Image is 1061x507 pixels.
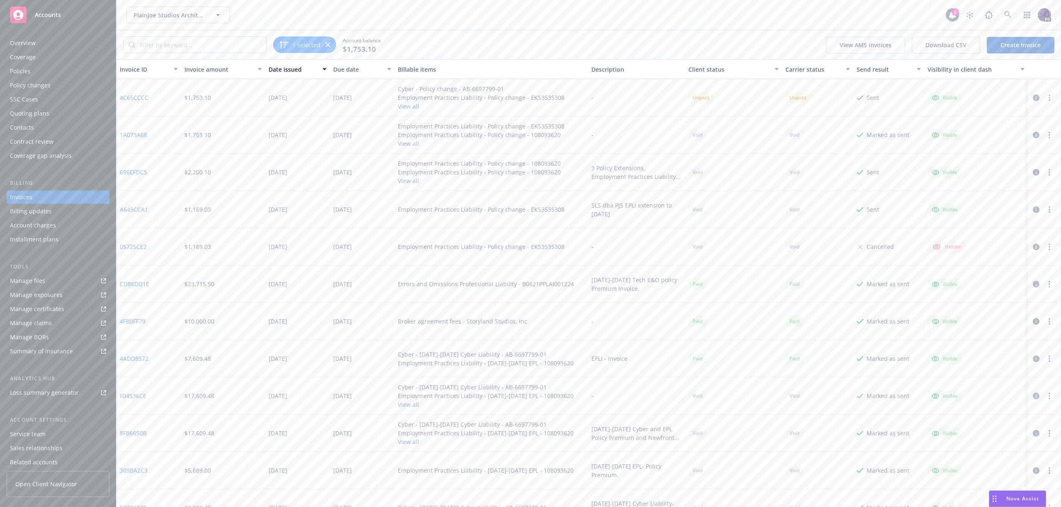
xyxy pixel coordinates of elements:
[10,107,49,120] div: Quoting plans
[333,280,352,288] div: [DATE]
[7,93,109,106] a: SSC Cases
[688,316,707,326] div: Paid
[688,279,707,289] div: Paid
[981,7,997,23] a: Report a Bug
[7,219,109,232] a: Account charges
[10,121,34,134] div: Contacts
[932,430,957,437] div: Visible
[867,168,879,176] div: Sent
[343,37,381,53] span: Account balance
[688,428,707,438] div: Void
[785,204,804,215] div: Void
[120,280,149,288] a: CD86DD1E
[7,121,109,134] a: Contacts
[10,149,72,162] div: Coverage gap analysis
[184,65,253,74] div: Invoice amount
[333,93,352,102] div: [DATE]
[987,37,1054,53] a: Create Invoice
[7,416,109,424] div: Account settings
[10,65,31,78] div: Policies
[184,429,214,437] div: $17,609.48
[10,345,73,358] div: Summary of insurance
[932,318,957,325] div: Visible
[10,191,32,204] div: Invoices
[398,168,561,176] div: Employment Practices Liability - Policy change - 108093620
[398,359,574,367] div: Employment Practices Liability - [DATE]-[DATE] EPL - 108093620
[333,466,352,475] div: [DATE]
[867,354,909,363] div: Marked as sent
[867,317,909,326] div: Marked as sent
[269,242,287,251] div: [DATE]
[120,242,147,251] a: 05725CE2
[10,456,58,469] div: Related accounts
[785,167,804,177] div: Void
[333,168,352,176] div: [DATE]
[7,427,109,441] a: Service team
[333,354,352,363] div: [DATE]
[269,130,287,139] div: [DATE]
[269,93,287,102] div: [DATE]
[333,130,352,139] div: [DATE]
[7,107,109,120] a: Quoting plans
[398,93,564,102] div: Employment Practices Liability - Policy change - EKS3535308
[591,201,682,218] div: SLS dba PJS EPLI extension to [DATE]
[591,354,627,363] div: EPLI - Invoice
[932,355,957,362] div: Visible
[126,7,230,23] button: PlainJoe Studios Architecture, Inc.
[7,288,109,302] span: Manage exposures
[398,383,574,391] div: Cyber - [DATE]-[DATE] Cyber Liability - AB-6697799-01
[932,94,957,101] div: Visible
[7,331,109,344] a: Manage BORs
[10,386,79,399] div: Loss summary generator
[688,353,707,364] div: Paid
[7,386,109,399] a: Loss summary generator
[932,131,957,139] div: Visible
[35,12,61,18] span: Accounts
[1038,8,1051,22] img: photo
[591,242,593,251] div: -
[10,51,36,64] div: Coverage
[591,130,593,139] div: -
[688,65,770,74] div: Client status
[184,205,211,214] div: $1,169.03
[398,429,574,437] div: Employment Practices Liability - [DATE]-[DATE] EPL - 108093620
[10,79,51,92] div: Policy changes
[591,164,682,181] div: 3 Policy Extensions, Employment Practices Liability (2) and Cyber
[184,466,211,475] div: $5,689.00
[591,391,593,400] div: -
[591,275,682,293] div: [DATE]-[DATE] Tech E&O policy Premium Invoice.
[591,93,593,102] div: -
[688,130,707,140] div: Void
[120,93,148,102] a: 4C65CCCC
[932,169,957,176] div: Visible
[330,59,395,79] button: Due date
[10,93,38,106] div: SSC Cases
[398,391,574,400] div: Employment Practices Liability - [DATE]-[DATE] EPL - 108093620
[688,204,707,215] div: Void
[398,317,527,326] div: Broker agreement fees - Storyland Studios, Inc
[120,130,147,139] a: 1A073A68
[333,391,352,400] div: [DATE]
[333,65,382,74] div: Due date
[333,242,352,251] div: [DATE]
[785,130,804,140] div: Void
[826,37,905,53] button: View AMS invoices
[7,442,109,455] a: Sales relationships
[269,65,317,74] div: Date issued
[688,391,707,401] div: Void
[269,205,287,214] div: [DATE]
[398,242,564,251] div: Employment Practices Liability - Policy change - EKS3535308
[184,280,214,288] div: $23,715.50
[398,350,574,359] div: Cyber - [DATE]-[DATE] Cyber Liability - AB-6697799-01
[10,135,53,148] div: Contract review
[184,391,214,400] div: $17,609.48
[1006,495,1039,502] span: Nova Assist
[857,65,912,74] div: Send result
[15,480,77,488] span: Open Client Navigator
[398,205,564,214] div: Employment Practices Liability - Policy change - EKS3535308
[989,490,1046,507] button: Nova Assist
[924,59,1028,79] button: Visibility in client dash
[867,242,894,251] div: Cancelled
